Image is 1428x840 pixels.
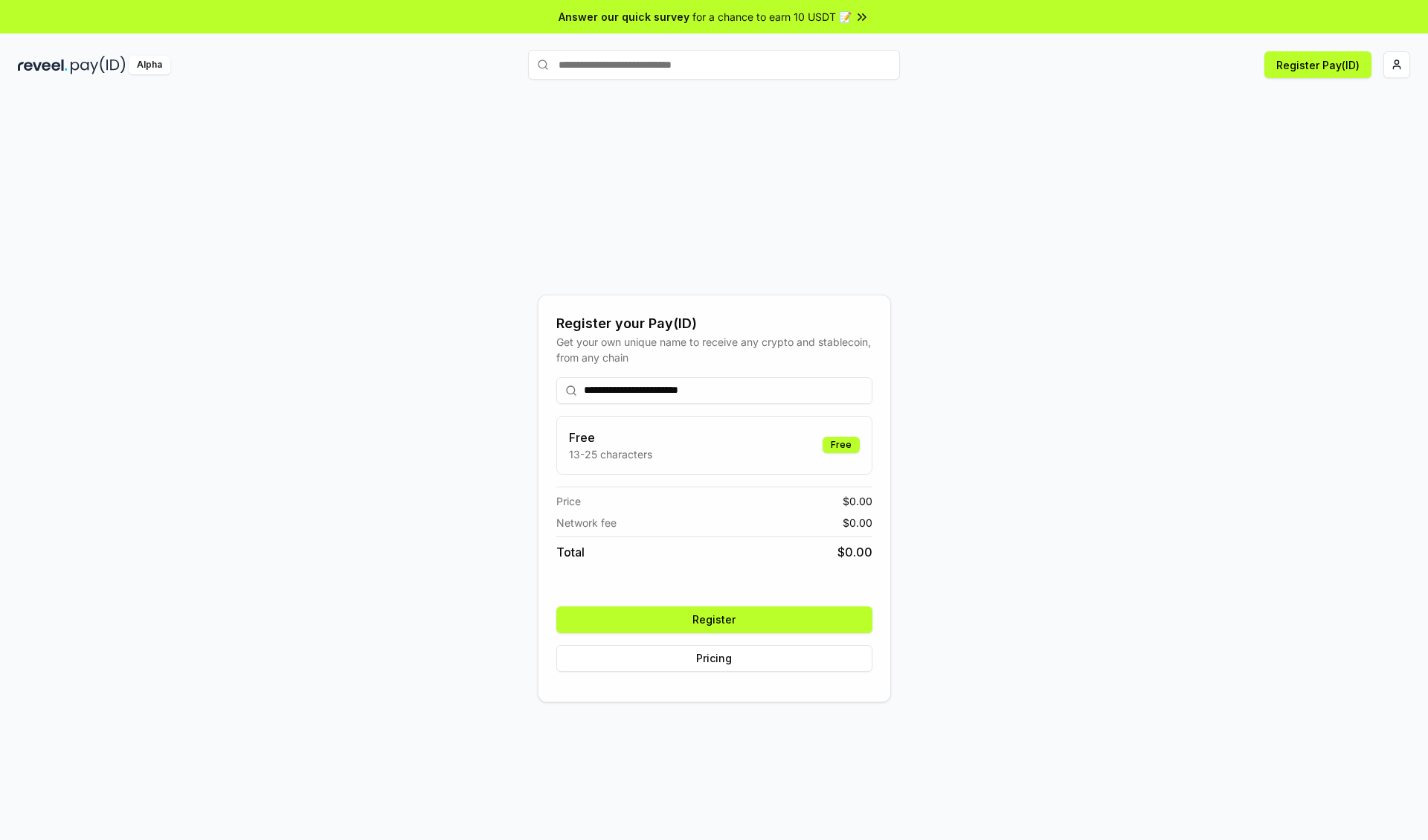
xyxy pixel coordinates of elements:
[556,515,617,530] span: Network fee
[569,446,652,462] p: 13-25 characters
[556,606,872,633] button: Register
[692,9,852,25] span: for a chance to earn 10 USDT 📝
[18,56,68,74] img: reveel_dark
[823,437,860,453] div: Free
[559,9,689,25] span: Answer our quick survey
[556,493,581,509] span: Price
[843,515,872,530] span: $ 0.00
[843,493,872,509] span: $ 0.00
[837,543,872,561] span: $ 0.00
[1264,51,1371,78] button: Register Pay(ID)
[569,429,652,446] h3: Free
[556,543,585,561] span: Total
[556,645,872,672] button: Pricing
[556,334,872,365] div: Get your own unique name to receive any crypto and stablecoin, from any chain
[71,56,126,74] img: pay_id
[556,313,872,334] div: Register your Pay(ID)
[129,56,170,74] div: Alpha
